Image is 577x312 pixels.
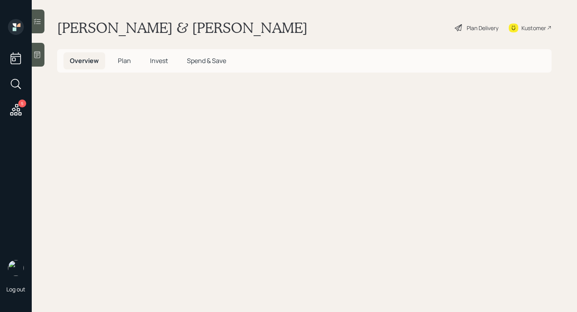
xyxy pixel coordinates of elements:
img: aleksandra-headshot.png [8,260,24,276]
div: 5 [18,100,26,107]
span: Spend & Save [187,56,226,65]
div: Log out [6,285,25,293]
div: Plan Delivery [467,24,498,32]
span: Overview [70,56,99,65]
div: Kustomer [521,24,546,32]
span: Invest [150,56,168,65]
span: Plan [118,56,131,65]
h1: [PERSON_NAME] & [PERSON_NAME] [57,19,308,36]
